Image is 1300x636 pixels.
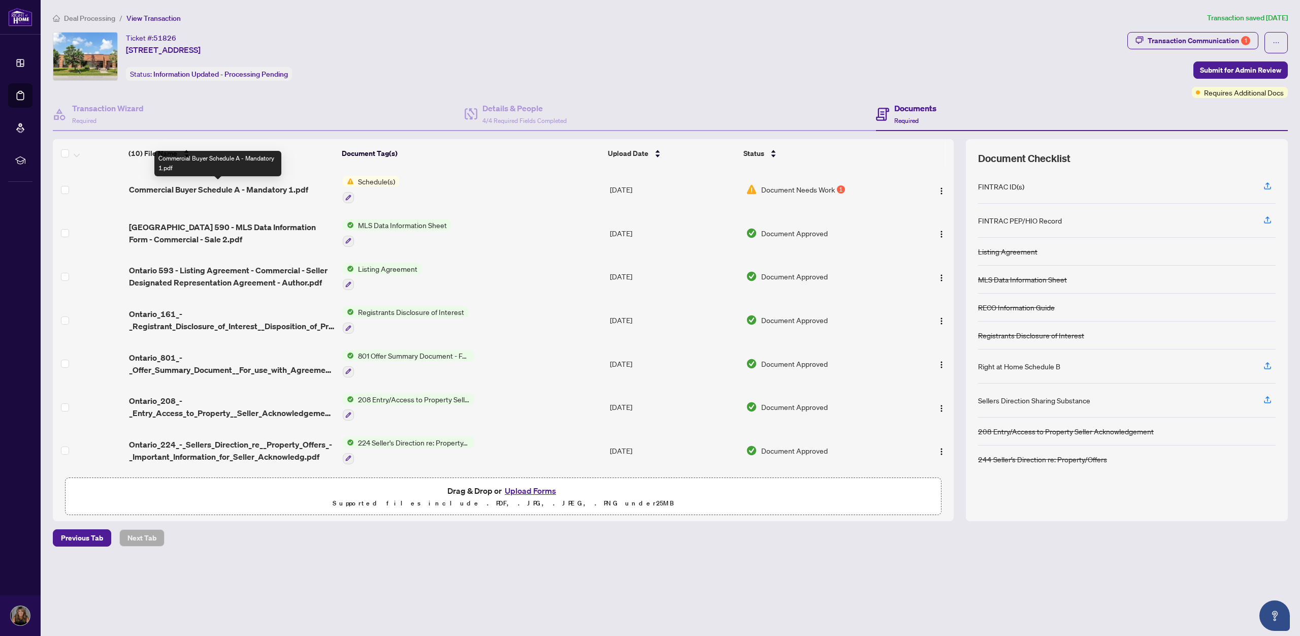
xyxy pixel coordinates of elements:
td: [DATE] [606,211,742,255]
span: ellipsis [1273,39,1280,46]
img: Document Status [746,184,757,195]
img: Status Icon [343,350,354,361]
div: RECO Information Guide [978,302,1055,313]
span: Document Approved [761,314,828,326]
button: Transaction Communication1 [1127,32,1258,49]
button: Status IconListing Agreement [343,263,421,291]
span: Document Checklist [978,151,1070,166]
td: [DATE] [606,386,742,429]
button: Status Icon208 Entry/Access to Property Seller Acknowledgement [343,394,474,421]
h4: Transaction Wizard [72,102,144,114]
img: Document Status [746,401,757,412]
img: Logo [937,230,946,238]
img: Status Icon [343,437,354,448]
span: Required [894,117,919,124]
span: Ontario 593 - Listing Agreement - Commercial - Seller Designated Representation Agreement - Autho... [129,264,335,289]
img: Status Icon [343,219,354,231]
button: Upload Forms [502,484,559,497]
img: Profile Icon [11,606,30,625]
div: Registrants Disclosure of Interest [978,330,1084,341]
button: Submit for Admin Review [1193,61,1288,79]
article: Transaction saved [DATE] [1207,12,1288,24]
span: Document Approved [761,271,828,282]
img: Status Icon [343,263,354,274]
p: Supported files include .PDF, .JPG, .JPEG, .PNG under 25 MB [72,497,935,510]
th: (10) File Name [124,139,338,168]
span: [GEOGRAPHIC_DATA] 590 - MLS Data Information Form - Commercial - Sale 2.pdf [129,221,335,245]
span: Document Needs Work [761,184,835,195]
img: Status Icon [343,176,354,187]
button: Logo [933,181,950,198]
th: Status [739,139,904,168]
span: Status [743,148,764,159]
button: Next Tab [119,529,165,547]
span: Upload Date [608,148,648,159]
span: Drag & Drop orUpload FormsSupported files include .PDF, .JPG, .JPEG, .PNG under25MB [66,478,941,516]
h4: Details & People [482,102,567,114]
td: [DATE] [606,255,742,299]
div: FINTRAC PEP/HIO Record [978,215,1062,226]
div: 208 Entry/Access to Property Seller Acknowledgement [978,426,1154,437]
span: Drag & Drop or [447,484,559,497]
span: Information Updated - Processing Pending [153,70,288,79]
span: Previous Tab [61,530,103,546]
li: / [119,12,122,24]
span: Ontario_801_-_Offer_Summary_Document__For_use_with_Agreement_of_Purchase_and_Sale.pdf [129,352,335,376]
button: Logo [933,225,950,241]
span: Commercial Buyer Schedule A - Mandatory 1.pdf [129,183,308,196]
div: Right at Home Schedule B [978,361,1060,372]
div: 1 [1241,36,1250,45]
img: Logo [937,448,946,456]
div: Commercial Buyer Schedule A - Mandatory 1.pdf [154,151,281,176]
div: Sellers Direction Sharing Substance [978,395,1090,406]
th: Upload Date [604,139,739,168]
button: Status Icon224 Seller's Direction re: Property/Offers - Important Information for Seller Acknowle... [343,437,474,464]
span: 4/4 Required Fields Completed [482,117,567,124]
div: 244 Seller’s Direction re: Property/Offers [978,454,1107,465]
button: Status IconSchedule(s) [343,176,399,203]
span: Document Approved [761,445,828,456]
button: Status Icon801 Offer Summary Document - For use with Agreement of Purchase and Sale [343,350,474,377]
div: Transaction Communication [1148,33,1250,49]
span: MLS Data Information Sheet [354,219,451,231]
div: 1 [837,185,845,194]
h4: Documents [894,102,936,114]
span: Schedule(s) [354,176,399,187]
img: Document Status [746,358,757,369]
img: Logo [937,317,946,325]
span: 224 Seller's Direction re: Property/Offers - Important Information for Seller Acknowledgement [354,437,474,448]
div: FINTRAC ID(s) [978,181,1024,192]
td: [DATE] [606,298,742,342]
img: Document Status [746,228,757,239]
img: Document Status [746,271,757,282]
span: Deal Processing [64,14,115,23]
button: Logo [933,356,950,372]
span: 51826 [153,34,176,43]
img: Logo [937,274,946,282]
button: Status IconRegistrants Disclosure of Interest [343,306,468,334]
span: Ontario_208_-_Entry_Access_to_Property__Seller_Acknowledgement.pdf [129,395,335,419]
span: Requires Additional Docs [1204,87,1284,98]
button: Status IconMLS Data Information Sheet [343,219,451,247]
span: Ontario_161_-_Registrant_Disclosure_of_Interest__Disposition_of_Property 1 EXECUTED.pdf [129,308,335,332]
span: Listing Agreement [354,263,421,274]
img: Document Status [746,314,757,326]
th: Document Tag(s) [338,139,604,168]
span: Submit for Admin Review [1200,62,1281,78]
img: Logo [937,361,946,369]
button: Logo [933,399,950,415]
img: Document Status [746,445,757,456]
span: home [53,15,60,22]
div: MLS Data Information Sheet [978,274,1067,285]
img: Logo [937,187,946,195]
img: Status Icon [343,306,354,317]
span: (10) File Name [128,148,177,159]
img: IMG-W12398158_1.jpg [53,33,117,80]
img: logo [8,8,32,26]
span: 208 Entry/Access to Property Seller Acknowledgement [354,394,474,405]
span: Document Approved [761,401,828,412]
div: Listing Agreement [978,246,1037,257]
span: Registrants Disclosure of Interest [354,306,468,317]
img: Status Icon [343,394,354,405]
span: View Transaction [126,14,181,23]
